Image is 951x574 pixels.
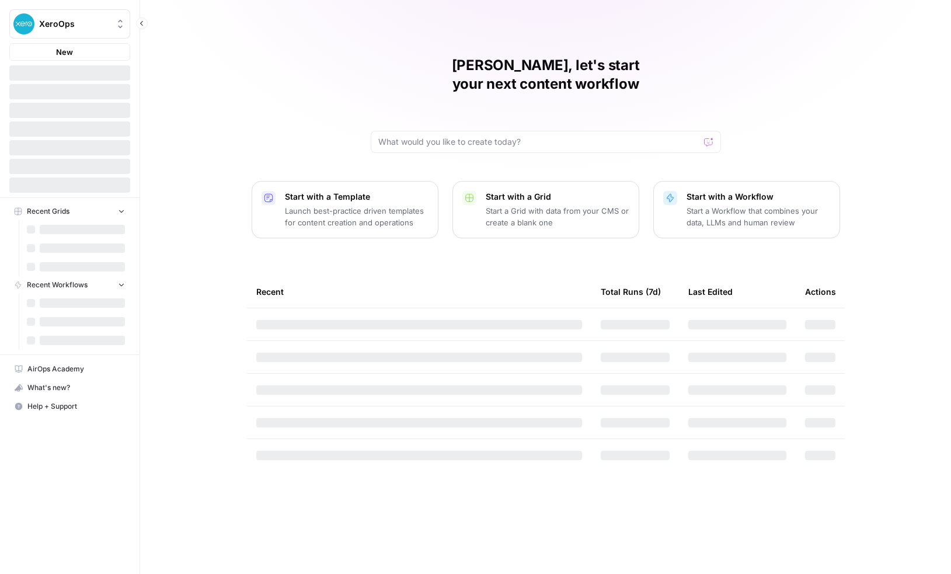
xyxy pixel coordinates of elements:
[9,9,130,39] button: Workspace: XeroOps
[27,401,125,412] span: Help + Support
[9,276,130,294] button: Recent Workflows
[9,203,130,220] button: Recent Grids
[9,378,130,397] button: What's new?
[13,13,34,34] img: XeroOps Logo
[687,191,830,203] p: Start with a Workflow
[9,360,130,378] a: AirOps Academy
[687,205,830,228] p: Start a Workflow that combines your data, LLMs and human review
[39,18,110,30] span: XeroOps
[452,181,639,238] button: Start with a GridStart a Grid with data from your CMS or create a blank one
[256,276,582,308] div: Recent
[486,191,629,203] p: Start with a Grid
[285,205,429,228] p: Launch best-practice driven templates for content creation and operations
[9,43,130,61] button: New
[27,364,125,374] span: AirOps Academy
[9,397,130,416] button: Help + Support
[371,56,721,93] h1: [PERSON_NAME], let's start your next content workflow
[10,379,130,396] div: What's new?
[27,280,88,290] span: Recent Workflows
[27,206,69,217] span: Recent Grids
[653,181,840,238] button: Start with a WorkflowStart a Workflow that combines your data, LLMs and human review
[285,191,429,203] p: Start with a Template
[56,46,73,58] span: New
[601,276,661,308] div: Total Runs (7d)
[378,136,699,148] input: What would you like to create today?
[688,276,733,308] div: Last Edited
[486,205,629,228] p: Start a Grid with data from your CMS or create a blank one
[252,181,438,238] button: Start with a TemplateLaunch best-practice driven templates for content creation and operations
[805,276,836,308] div: Actions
